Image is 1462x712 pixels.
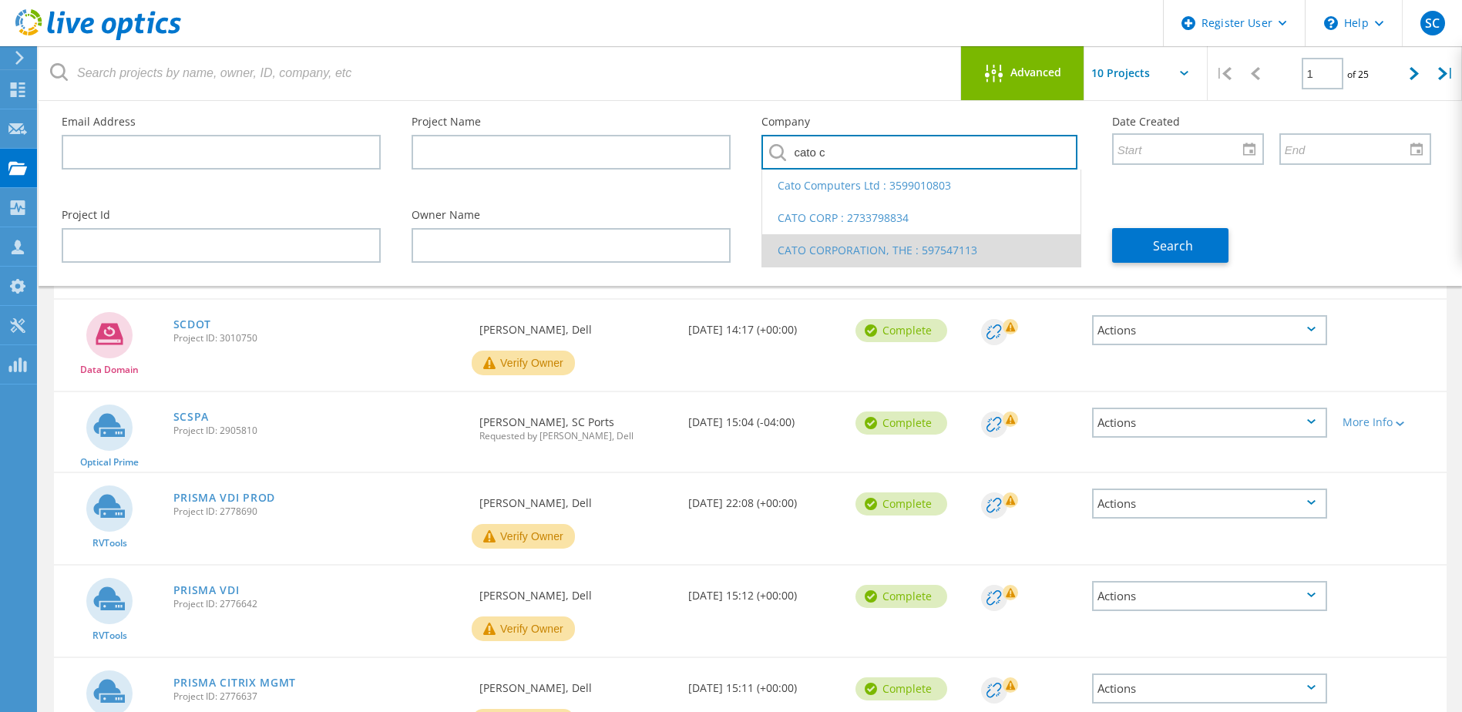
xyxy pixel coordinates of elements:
span: Search [1153,237,1193,254]
a: PRISMA VDI [173,585,240,596]
div: [PERSON_NAME], SC Ports [472,392,681,456]
span: Project ID: 2776642 [173,599,465,609]
label: Owner Name [412,210,731,220]
div: Actions [1092,408,1327,438]
div: [DATE] 15:12 (+00:00) [681,566,848,616]
span: Project ID: 3010750 [173,334,465,343]
label: Email Address [62,116,381,127]
span: RVTools [92,631,127,640]
li: CATO CORP : 2733798834 [762,202,1080,234]
div: Complete [855,677,947,700]
div: | [1208,46,1239,101]
span: Project ID: 2776637 [173,692,465,701]
label: Company [761,116,1081,127]
a: PRISMA VDI PROD [173,492,276,503]
li: CATO CORPORATION, THE : 597547113 [762,234,1080,267]
div: Complete [855,319,947,342]
button: Search [1112,228,1228,263]
div: Actions [1092,315,1327,345]
span: Advanced [1010,67,1061,78]
div: Complete [855,411,947,435]
div: More Info [1343,417,1439,428]
div: | [1430,46,1462,101]
a: SCSPA [173,411,210,422]
li: Cato Computers Ltd : 3599010803 [762,170,1080,202]
div: Actions [1092,581,1327,611]
a: SCDOT [173,319,212,330]
div: Actions [1092,489,1327,519]
div: [DATE] 14:17 (+00:00) [681,300,848,351]
span: of 25 [1347,68,1369,81]
span: Requested by [PERSON_NAME], Dell [479,432,673,441]
input: Search projects by name, owner, ID, company, etc [39,46,962,100]
div: [DATE] 15:11 (+00:00) [681,658,848,709]
span: Project ID: 2905810 [173,426,465,435]
div: [PERSON_NAME], Dell [472,658,681,709]
span: SC [1425,17,1440,29]
div: [DATE] 22:08 (+00:00) [681,473,848,524]
div: Actions [1092,673,1327,704]
a: Live Optics Dashboard [15,32,181,43]
button: Verify Owner [472,616,575,641]
label: Date Created [1112,116,1431,127]
div: [PERSON_NAME], Dell [472,473,681,524]
input: Start [1114,134,1252,163]
span: Optical Prime [80,458,139,467]
span: Project ID: 2778690 [173,507,465,516]
span: Data Domain [80,365,139,374]
button: Verify Owner [472,524,575,549]
div: [DATE] 15:04 (-04:00) [681,392,848,443]
button: Verify Owner [472,351,575,375]
span: RVTools [92,539,127,548]
div: [PERSON_NAME], Dell [472,300,681,351]
svg: \n [1324,16,1338,30]
input: End [1281,134,1419,163]
div: Complete [855,492,947,516]
label: Project Id [62,210,381,220]
div: [PERSON_NAME], Dell [472,566,681,616]
a: PRISMA CITRIX MGMT [173,677,297,688]
div: Complete [855,585,947,608]
label: Project Name [412,116,731,127]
